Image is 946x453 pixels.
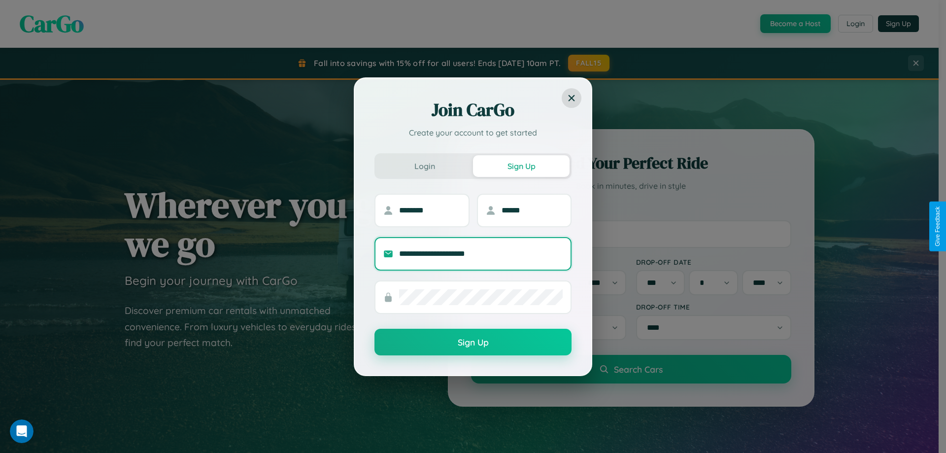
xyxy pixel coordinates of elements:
button: Sign Up [473,155,570,177]
button: Login [376,155,473,177]
p: Create your account to get started [374,127,572,139]
iframe: Intercom live chat [10,419,34,443]
h2: Join CarGo [374,98,572,122]
div: Give Feedback [934,207,941,246]
button: Sign Up [374,329,572,355]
